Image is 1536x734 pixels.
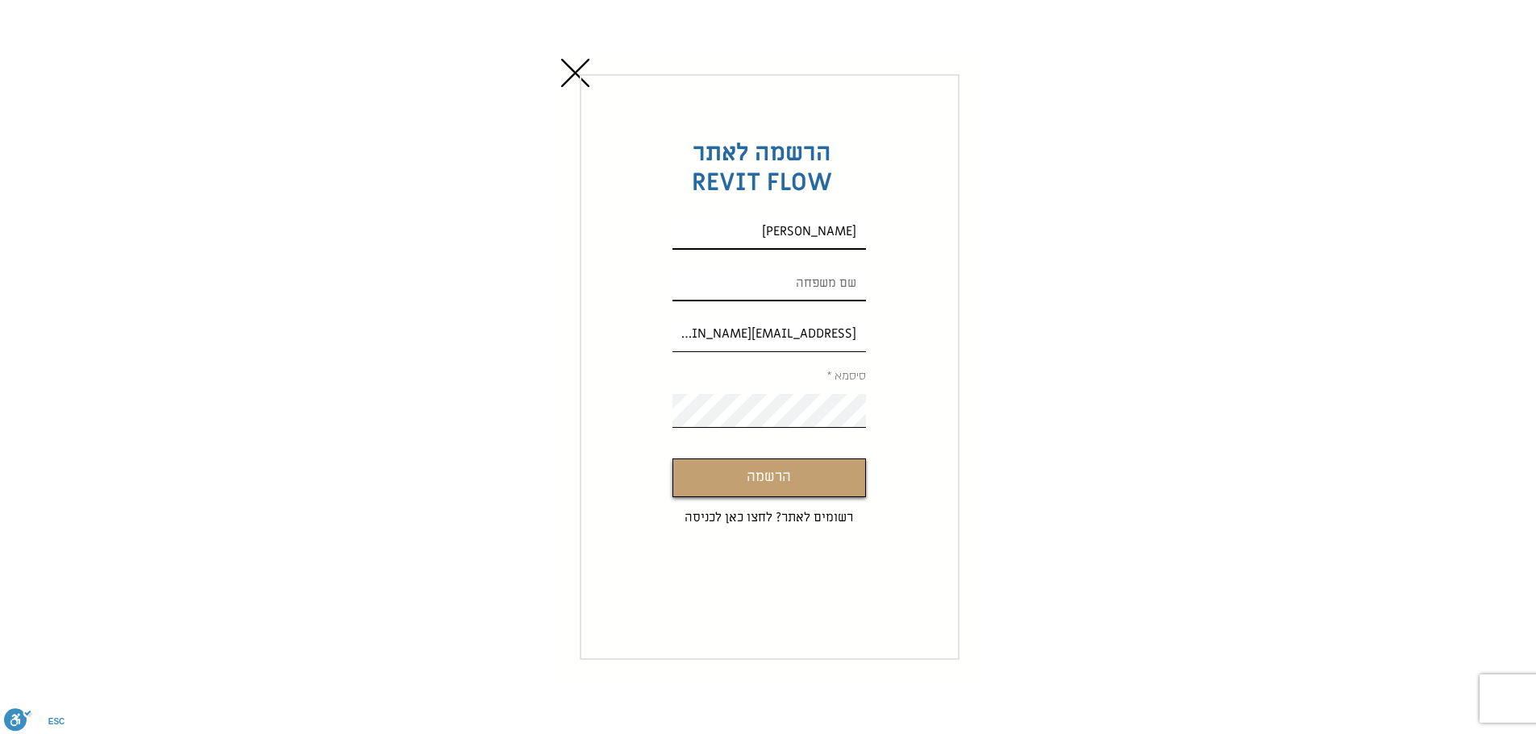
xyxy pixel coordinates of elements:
[685,508,853,526] span: רשומים לאתר? לחצו כאן לכניסה
[561,59,589,87] div: חזרה לאתר
[672,318,866,352] input: כתובת מייל
[672,370,866,383] label: סיסמא
[672,267,866,301] input: שם משפחה
[672,458,866,497] button: הרשמה
[747,466,791,489] span: הרשמה
[692,137,832,198] span: הרשמה לאתר REVIT FLOW
[672,216,866,250] input: שם פרטי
